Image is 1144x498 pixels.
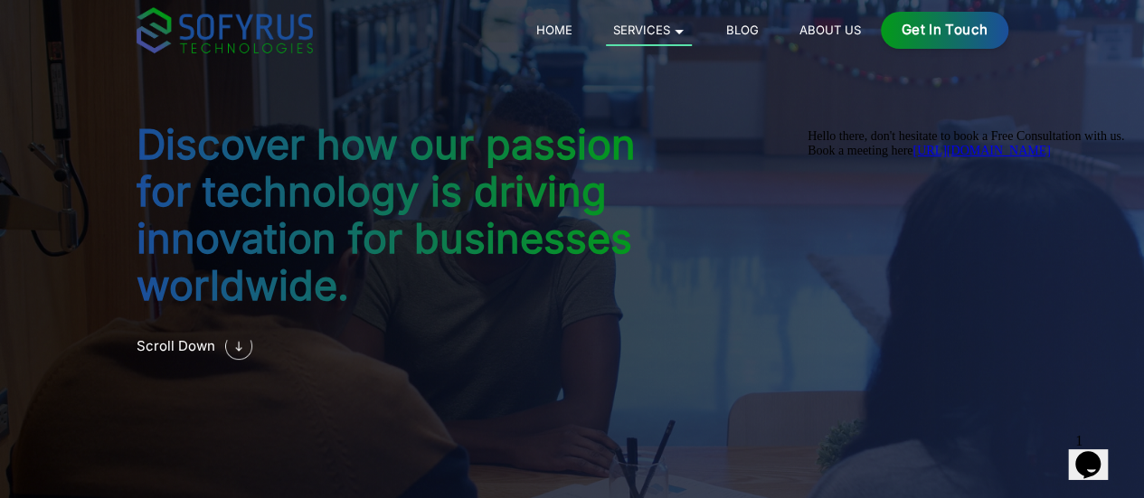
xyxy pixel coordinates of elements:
[137,316,645,378] a: Scroll Down
[529,19,579,41] a: Home
[719,19,765,41] a: Blog
[137,121,645,309] h2: Discover how our passion for technology is driving innovation for businesses worldwide.
[881,12,1008,49] a: Get in Touch
[606,19,692,46] a: Services 🞃
[137,7,313,53] img: sofyrus
[792,19,867,41] a: About Us
[1068,426,1126,480] iframe: chat widget
[7,7,324,35] span: Hello there, don't hesitate to book a Free Consultation with us. Book a meeting here
[112,22,250,35] a: [URL][DOMAIN_NAME]
[7,7,333,36] div: Hello there, don't hesitate to book a Free Consultation with us.Book a meeting here[URL][DOMAIN_N...
[800,122,1126,417] iframe: chat widget
[225,333,252,360] img: mobile software development company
